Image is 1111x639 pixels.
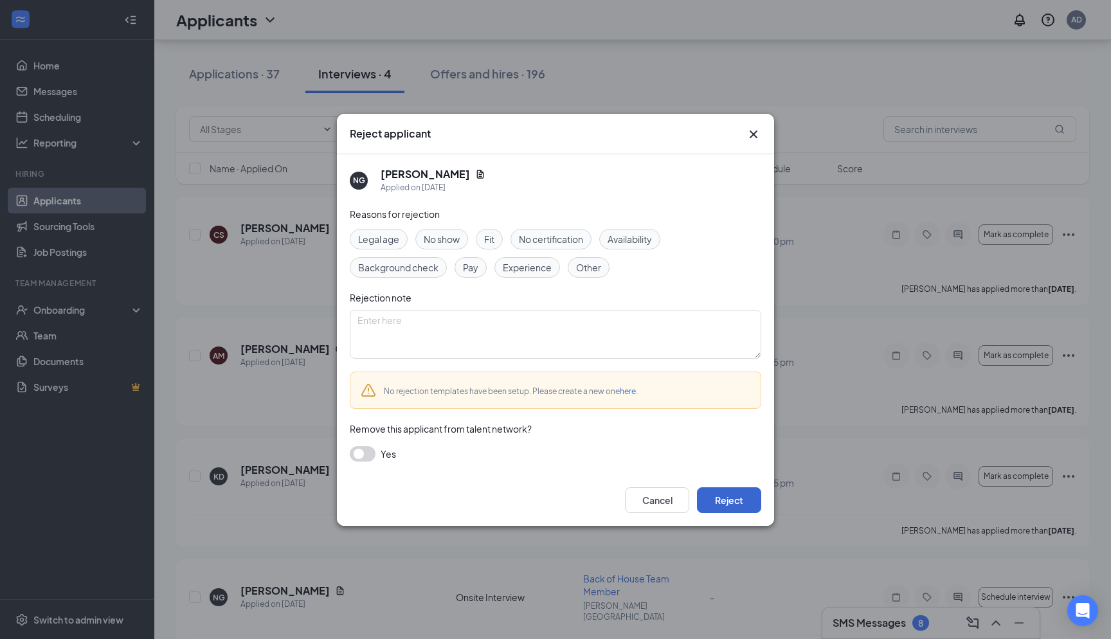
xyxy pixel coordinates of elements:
[519,232,583,246] span: No certification
[350,292,411,303] span: Rejection note
[625,487,689,513] button: Cancel
[381,167,470,181] h5: [PERSON_NAME]
[381,181,485,194] div: Applied on [DATE]
[1067,595,1098,626] div: Open Intercom Messenger
[484,232,494,246] span: Fit
[350,423,532,435] span: Remove this applicant from talent network?
[475,169,485,179] svg: Document
[503,260,552,274] span: Experience
[381,446,396,462] span: Yes
[576,260,601,274] span: Other
[697,487,761,513] button: Reject
[384,386,638,396] span: No rejection templates have been setup. Please create a new one .
[358,232,399,246] span: Legal age
[746,127,761,142] button: Close
[746,127,761,142] svg: Cross
[350,127,431,141] h3: Reject applicant
[358,260,438,274] span: Background check
[350,208,440,220] span: Reasons for rejection
[620,386,636,396] a: here
[463,260,478,274] span: Pay
[353,175,365,186] div: NG
[361,382,376,398] svg: Warning
[608,232,652,246] span: Availability
[424,232,460,246] span: No show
